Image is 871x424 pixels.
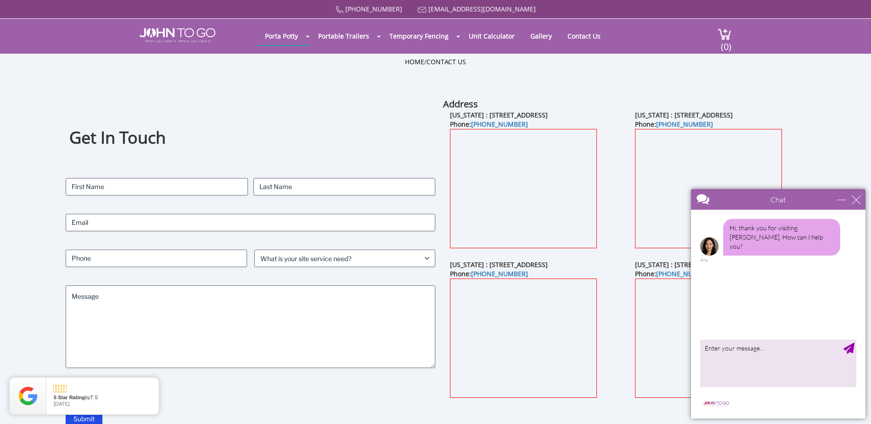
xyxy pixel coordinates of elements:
[656,269,713,278] a: [PHONE_NUMBER]
[718,28,731,40] img: cart a
[635,111,733,119] b: [US_STATE] : [STREET_ADDRESS]
[82,383,93,394] li: 
[450,111,548,119] b: [US_STATE] : [STREET_ADDRESS]
[471,269,528,278] a: [PHONE_NUMBER]
[450,120,528,128] b: Phone:
[427,57,466,66] a: Contact Us
[523,27,559,45] a: Gallery
[345,5,402,13] a: [PHONE_NUMBER]
[336,6,343,14] img: Call
[656,120,713,128] a: [PHONE_NUMBER]
[418,7,427,13] img: Mail
[686,184,871,424] iframe: Live Chat Box
[382,27,455,45] a: Temporary Fencing
[66,178,248,195] input: First Name
[66,214,435,231] input: Email
[69,127,432,149] h1: Get In Touch
[635,260,767,269] b: [US_STATE] : [STREET_ADDRESS][US_STATE]
[311,27,376,45] a: Portable Trailers
[253,178,436,195] input: Last Name
[258,27,305,45] a: Porta Potty
[54,395,152,402] span: by
[635,269,713,278] b: Phone:
[720,33,731,53] span: (0)
[62,383,73,394] li: 
[19,387,37,405] img: Review Rating
[462,27,522,45] a: Unit Calculator
[450,260,548,269] b: [US_STATE] : [STREET_ADDRESS]
[140,28,215,43] img: JOHN to go
[635,120,713,128] b: Phone:
[66,250,247,267] input: Phone
[91,383,102,394] li: 
[53,383,64,394] li: 
[561,27,607,45] a: Contact Us
[405,57,466,67] ul: /
[66,386,435,396] label: CAPTCHA
[72,383,83,394] li: 
[450,269,528,278] b: Phone:
[471,120,528,128] a: [PHONE_NUMBER]
[443,98,478,110] b: Address
[54,401,70,407] span: [DATE]
[54,394,56,401] span: 5
[58,394,84,401] span: Star Rating
[405,57,424,66] a: Home
[90,394,97,401] span: T S
[428,5,536,13] a: [EMAIL_ADDRESS][DOMAIN_NAME]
